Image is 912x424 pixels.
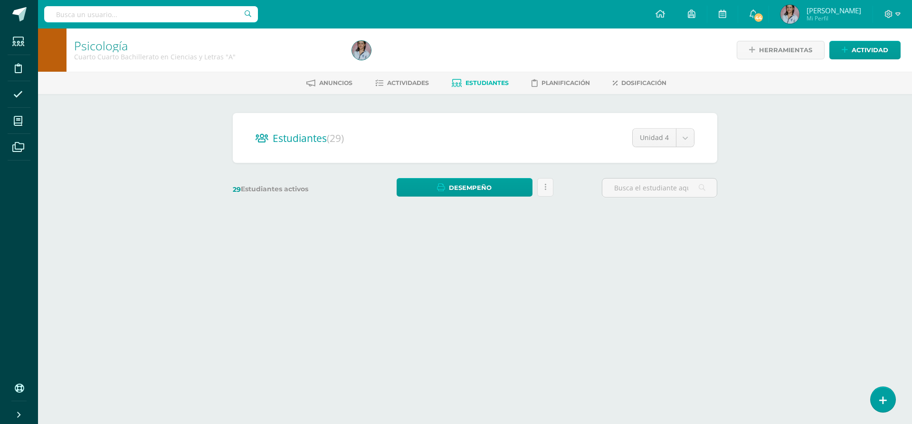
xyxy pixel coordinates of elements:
[753,12,764,23] span: 44
[759,41,812,59] span: Herramientas
[621,79,666,86] span: Dosificación
[613,75,666,91] a: Dosificación
[44,6,258,22] input: Busca un usuario...
[602,179,717,197] input: Busca el estudiante aquí...
[233,185,348,194] label: Estudiantes activos
[387,79,429,86] span: Actividades
[306,75,352,91] a: Anuncios
[273,132,344,145] span: Estudiantes
[319,79,352,86] span: Anuncios
[74,52,341,61] div: Cuarto Cuarto Bachillerato en Ciencias y Letras 'A'
[807,6,861,15] span: [PERSON_NAME]
[449,179,492,197] span: Desempeño
[852,41,888,59] span: Actividad
[74,39,341,52] h1: Psicología
[74,38,128,54] a: Psicología
[233,185,241,194] span: 29
[532,75,590,91] a: Planificación
[397,178,532,197] a: Desempeño
[541,79,590,86] span: Planificación
[352,41,371,60] img: 3d0ac6a988f972c6b181fe02a03cb578.png
[465,79,509,86] span: Estudiantes
[829,41,901,59] a: Actividad
[780,5,799,24] img: 3d0ac6a988f972c6b181fe02a03cb578.png
[327,132,344,145] span: (29)
[737,41,825,59] a: Herramientas
[452,75,509,91] a: Estudiantes
[375,75,429,91] a: Actividades
[640,129,669,147] span: Unidad 4
[807,14,861,22] span: Mi Perfil
[633,129,694,147] a: Unidad 4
